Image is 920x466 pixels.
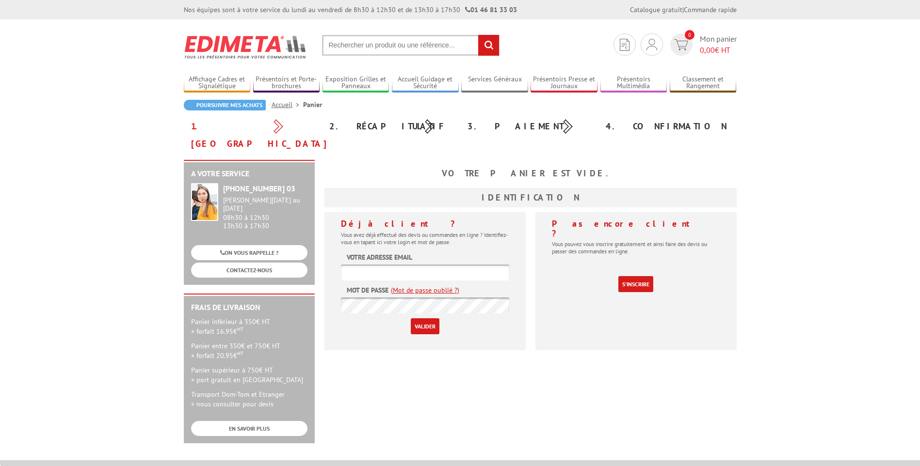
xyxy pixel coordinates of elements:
label: Mot de passe [347,285,388,295]
label: Votre adresse email [347,252,412,262]
div: 4. Confirmation [598,118,737,135]
h3: Identification [324,188,737,207]
div: | [630,5,737,15]
span: 0 [685,30,694,40]
a: devis rapide 0 Mon panier 0,00€ HT [668,33,737,56]
input: Rechercher un produit ou une référence... [322,35,500,56]
a: Accueil Guidage et Sécurité [392,75,459,91]
img: devis rapide [646,39,657,50]
a: ON VOUS RAPPELLE ? [191,245,307,260]
a: Accueil [272,100,303,109]
a: Exposition Grilles et Panneaux [323,75,389,91]
a: CONTACTEZ-NOUS [191,263,307,278]
input: rechercher [478,35,499,56]
span: > forfait 20.95€ [191,351,243,360]
span: > nous consulter pour devis [191,400,274,408]
li: Panier [303,100,322,109]
p: Vous pouvez vous inscrire gratuitement et ainsi faire des devis ou passer des commandes en ligne. [552,240,720,255]
span: € HT [700,45,737,56]
div: 08h30 à 12h30 13h30 à 17h30 [223,196,307,230]
p: Panier entre 350€ et 750€ HT [191,341,307,360]
div: 1. [GEOGRAPHIC_DATA] [184,118,322,153]
h2: Frais de Livraison [191,303,307,312]
a: Présentoirs et Porte-brochures [253,75,320,91]
a: Présentoirs Multimédia [600,75,667,91]
span: 0,00 [700,45,715,55]
a: S'inscrire [618,276,653,292]
span: > forfait 16.95€ [191,327,243,336]
strong: 01 46 81 33 03 [465,5,517,14]
a: (Mot de passe oublié ?) [391,285,459,295]
span: > port gratuit en [GEOGRAPHIC_DATA] [191,375,303,384]
p: Vous avez déjà effectué des devis ou commandes en ligne ? Identifiez-vous en tapant ici votre log... [341,231,509,246]
div: 2. Récapitulatif [322,118,460,135]
span: Mon panier [700,33,737,56]
h4: Pas encore client ? [552,219,720,238]
div: 3. Paiement [460,118,598,135]
div: Nos équipes sont à votre service du lundi au vendredi de 8h30 à 12h30 et de 13h30 à 17h30 [184,5,517,15]
a: Services Généraux [461,75,528,91]
sup: HT [237,350,243,357]
p: Panier supérieur à 750€ HT [191,365,307,385]
b: Votre panier est vide. [442,168,619,179]
img: devis rapide [620,39,629,51]
a: Classement et Rangement [670,75,737,91]
a: EN SAVOIR PLUS [191,421,307,436]
p: Panier inférieur à 350€ HT [191,317,307,336]
img: widget-service.jpg [191,183,218,221]
strong: [PHONE_NUMBER] 03 [223,184,295,193]
h4: Déjà client ? [341,219,509,229]
p: Transport Dom-Tom et Etranger [191,389,307,409]
h2: A votre service [191,170,307,178]
a: Catalogue gratuit [630,5,682,14]
input: Valider [411,318,439,334]
a: Commande rapide [684,5,737,14]
sup: HT [237,326,243,332]
a: Présentoirs Presse et Journaux [531,75,597,91]
img: devis rapide [674,39,688,50]
img: Edimeta [184,29,307,65]
div: [PERSON_NAME][DATE] au [DATE] [223,196,307,213]
a: Poursuivre mes achats [184,100,266,110]
a: Affichage Cadres et Signalétique [184,75,251,91]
